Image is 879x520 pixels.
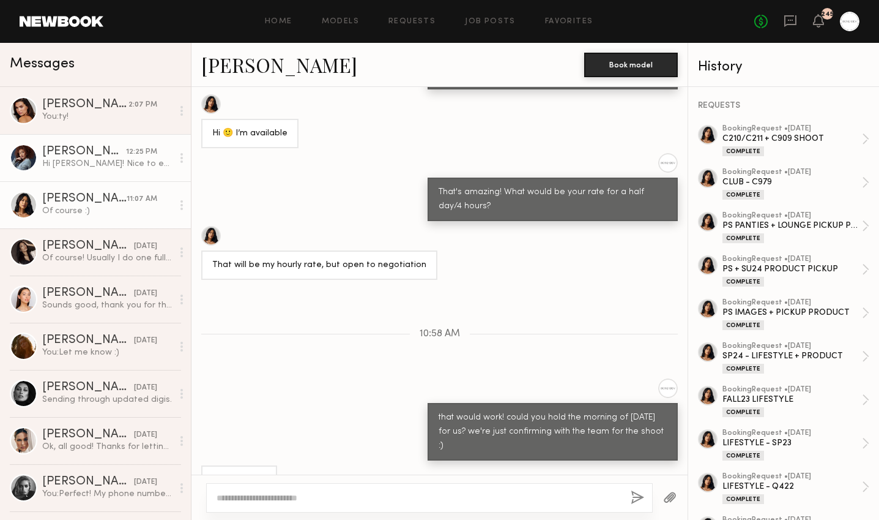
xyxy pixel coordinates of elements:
div: [PERSON_NAME] [42,429,134,441]
div: Sounds good, thank you for the update! [42,300,172,311]
a: [PERSON_NAME] [201,51,357,78]
div: booking Request • [DATE] [722,168,862,176]
div: PS IMAGES + PICKUP PRODUCT [722,307,862,318]
div: booking Request • [DATE] [722,429,862,437]
div: PS PANTIES + LOUNGE PICKUP PRODUCT [722,220,862,232]
a: bookingRequest •[DATE]PS PANTIES + LOUNGE PICKUP PRODUCTComplete [722,212,869,243]
div: FALL23 LIFESTYLE [722,394,862,405]
div: LIFESTYLE - SP23 [722,437,862,449]
div: Complete [722,320,764,330]
div: [PERSON_NAME] [42,382,134,394]
div: Complete [722,277,764,287]
div: Of course :) [212,473,266,488]
div: [DATE] [134,241,157,252]
div: [DATE] [134,335,157,347]
a: bookingRequest •[DATE]LIFESTYLE - SP23Complete [722,429,869,461]
div: Of course :) [42,205,172,217]
div: Complete [722,494,764,504]
div: 11:07 AM [127,194,157,205]
div: That will be my hourly rate, but open to negotiation [212,258,426,273]
div: Complete [722,364,764,374]
span: Messages [10,57,75,71]
div: booking Request • [DATE] [722,386,862,394]
a: bookingRequest •[DATE]PS IMAGES + PICKUP PRODUCTComplete [722,299,869,330]
div: booking Request • [DATE] [722,299,862,307]
div: [PERSON_NAME] [42,240,134,252]
a: bookingRequest •[DATE]LIFESTYLE - Q422Complete [722,473,869,504]
a: Favorites [545,18,593,26]
div: SP24 - LIFESTYLE + PRODUCT [722,350,862,362]
div: CLUB - C979 [722,176,862,188]
div: That's amazing! What would be your rate for a half day/4 hours? [439,186,667,214]
div: [PERSON_NAME] [42,334,134,347]
div: You: ty! [42,111,172,122]
div: [DATE] [134,477,157,488]
div: [PERSON_NAME] [42,193,127,205]
div: REQUESTS [698,102,869,110]
div: Hi [PERSON_NAME]! Nice to e-meet you. As of now i’m available on 9/23. Thank you x [42,158,172,170]
div: LIFESTYLE - Q422 [722,481,862,492]
div: booking Request • [DATE] [722,125,862,133]
div: booking Request • [DATE] [722,255,862,263]
div: booking Request • [DATE] [722,473,862,481]
div: 12:25 PM [126,146,157,158]
div: You: Perfect! My phone number is [PHONE_NUMBER] if you have any issue finding us. Thank you! xx [42,488,172,500]
div: Complete [722,407,764,417]
div: Complete [722,451,764,461]
a: Book model [584,59,678,69]
a: bookingRequest •[DATE]FALL23 LIFESTYLEComplete [722,386,869,417]
div: [PERSON_NAME] [42,99,128,111]
div: [DATE] [134,382,157,394]
a: Requests [388,18,436,26]
div: Hi 🙂 I’m available [212,127,287,141]
div: Complete [722,190,764,200]
a: Job Posts [465,18,516,26]
div: PS + SU24 PRODUCT PICKUP [722,263,862,275]
a: bookingRequest •[DATE]SP24 - LIFESTYLE + PRODUCTComplete [722,342,869,374]
div: Sending through updated digis. [42,394,172,405]
span: 10:58 AM [420,329,460,339]
div: 245 [821,11,834,18]
a: Home [265,18,292,26]
a: bookingRequest •[DATE]C210/C211 + C909 SHOOTComplete [722,125,869,156]
div: booking Request • [DATE] [722,212,862,220]
div: [PERSON_NAME] [42,476,134,488]
div: [PERSON_NAME] [42,287,134,300]
div: [DATE] [134,288,157,300]
div: Ok, all good! Thanks for letting me know. [42,441,172,453]
div: [PERSON_NAME] [42,146,126,158]
div: Of course! Usually I do one full edited video, along with raw footage, and a couple of pictures b... [42,252,172,264]
div: History [698,60,869,74]
div: booking Request • [DATE] [722,342,862,350]
div: Complete [722,233,764,243]
a: bookingRequest •[DATE]PS + SU24 PRODUCT PICKUPComplete [722,255,869,287]
div: Complete [722,146,764,156]
button: Book model [584,53,678,77]
div: that would work! could you hold the morning of [DATE] for us? we're just confirming with the team... [439,411,667,453]
div: 2:07 PM [128,99,157,111]
div: C210/C211 + C909 SHOOT [722,133,862,145]
a: bookingRequest •[DATE]CLUB - C979Complete [722,168,869,200]
div: You: Let me know :) [42,347,172,358]
div: [DATE] [134,429,157,441]
a: Models [322,18,359,26]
